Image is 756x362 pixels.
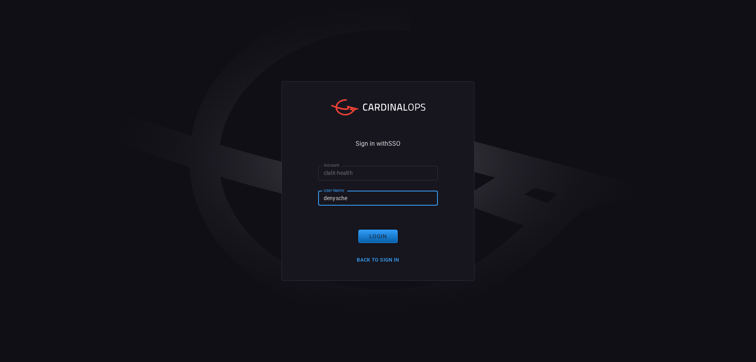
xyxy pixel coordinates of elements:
input: Type your user name [318,191,438,206]
label: Account [324,162,339,168]
input: Type your account [318,166,438,180]
label: User Name [324,187,344,193]
button: Login [358,230,398,243]
span: Sign in with SSO [356,141,400,147]
button: Back to Sign in [352,254,404,266]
